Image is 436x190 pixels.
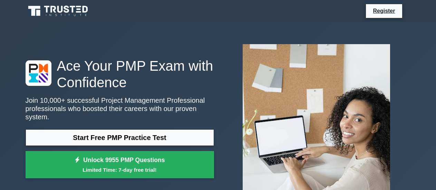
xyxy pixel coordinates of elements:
small: Limited Time: 7-day free trial! [34,166,205,174]
a: Unlock 9955 PMP QuestionsLimited Time: 7-day free trial! [26,151,214,179]
p: Join 10,000+ successful Project Management Professional professionals who boosted their careers w... [26,96,214,121]
a: Start Free PMP Practice Test [26,129,214,146]
h1: Ace Your PMP Exam with Confidence [26,58,214,91]
a: Register [369,7,399,15]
